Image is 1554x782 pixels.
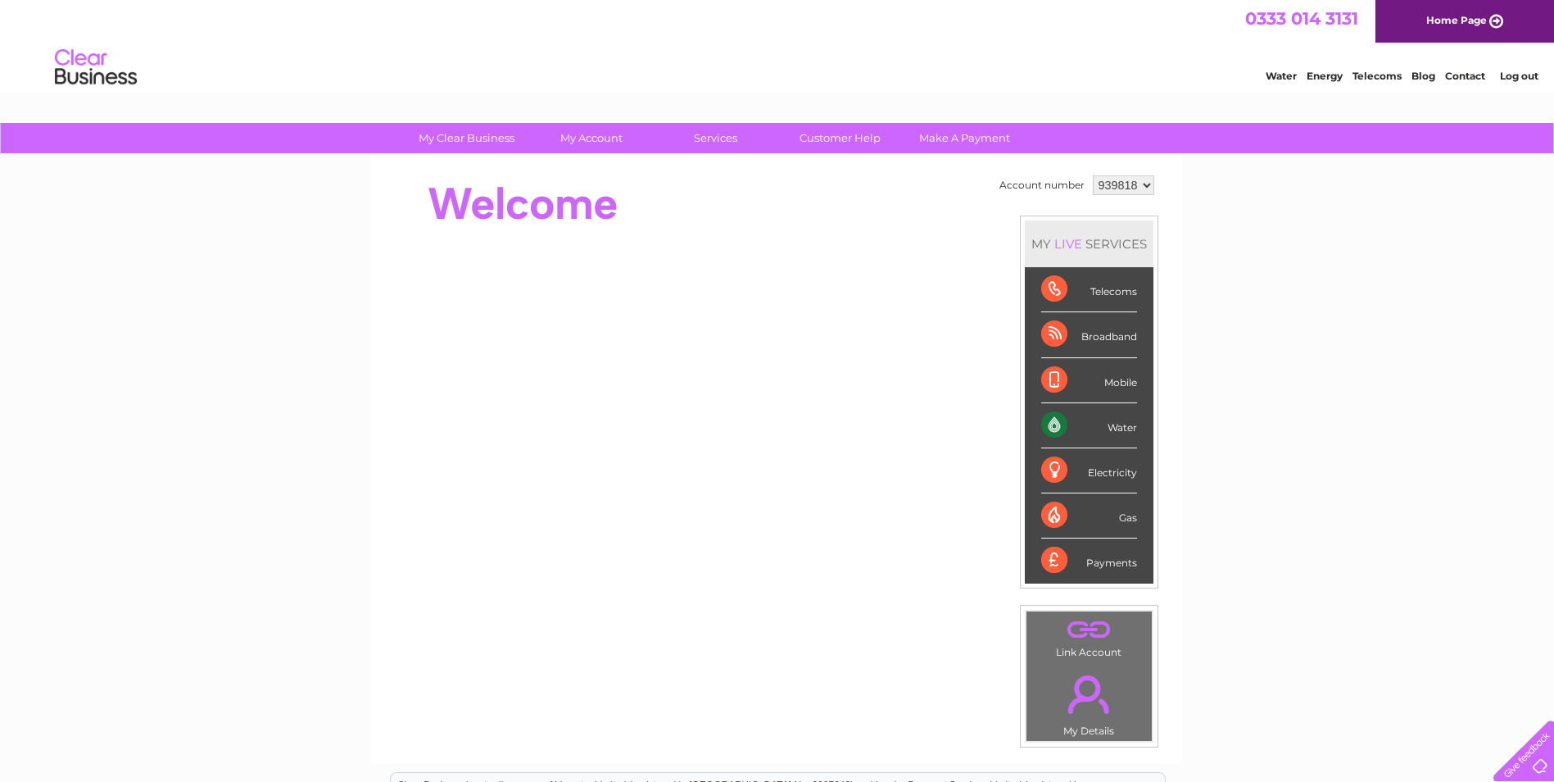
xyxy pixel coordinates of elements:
div: MY SERVICES [1025,221,1153,267]
td: My Details [1026,662,1153,742]
td: Account number [995,171,1089,199]
a: Make A Payment [897,123,1032,153]
a: Water [1266,70,1297,82]
div: LIVE [1051,236,1085,252]
div: Broadband [1041,312,1137,357]
div: Gas [1041,493,1137,539]
a: Contact [1445,70,1485,82]
img: logo.png [54,43,138,93]
a: Energy [1307,70,1343,82]
a: Telecoms [1352,70,1402,82]
a: 0333 014 3131 [1245,8,1358,29]
a: . [1031,616,1148,644]
a: Services [648,123,783,153]
a: My Clear Business [399,123,534,153]
div: Payments [1041,539,1137,583]
div: Clear Business is a trading name of Verastar Limited (registered in [GEOGRAPHIC_DATA] No. 3667643... [391,9,1165,80]
a: Log out [1500,70,1538,82]
a: My Account [523,123,659,153]
td: Link Account [1026,611,1153,662]
div: Mobile [1041,358,1137,403]
div: Water [1041,403,1137,448]
a: Customer Help [772,123,908,153]
div: Electricity [1041,448,1137,493]
a: . [1031,666,1148,723]
div: Telecoms [1041,267,1137,312]
a: Blog [1411,70,1435,82]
